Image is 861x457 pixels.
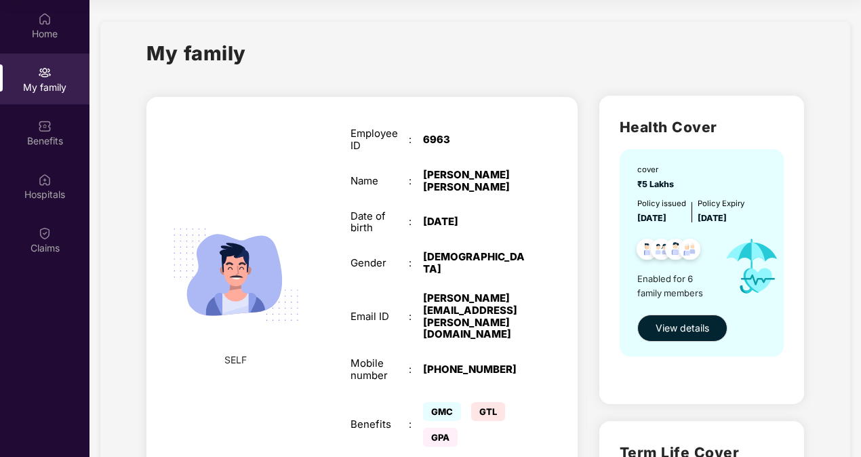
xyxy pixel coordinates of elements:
div: [PERSON_NAME][EMAIL_ADDRESS][PERSON_NAME][DOMAIN_NAME] [423,292,525,340]
div: : [409,311,423,323]
div: Policy Expiry [698,198,744,210]
img: svg+xml;base64,PHN2ZyB4bWxucz0iaHR0cDovL3d3dy53My5vcmcvMjAwMC9zdmciIHdpZHRoPSIyMjQiIGhlaWdodD0iMT... [158,197,315,353]
img: svg+xml;base64,PHN2ZyBpZD0iSG9tZSIgeG1sbnM9Imh0dHA6Ly93d3cudzMub3JnLzIwMDAvc3ZnIiB3aWR0aD0iMjAiIG... [38,12,52,26]
img: svg+xml;base64,PHN2ZyB4bWxucz0iaHR0cDovL3d3dy53My5vcmcvMjAwMC9zdmciIHdpZHRoPSI0OC45NDMiIGhlaWdodD... [659,235,692,268]
img: svg+xml;base64,PHN2ZyB4bWxucz0iaHR0cDovL3d3dy53My5vcmcvMjAwMC9zdmciIHdpZHRoPSI0OC45NDMiIGhlaWdodD... [673,235,706,268]
button: View details [637,315,727,342]
div: 6963 [423,134,525,146]
div: : [409,216,423,228]
img: svg+xml;base64,PHN2ZyB4bWxucz0iaHR0cDovL3d3dy53My5vcmcvMjAwMC9zdmciIHdpZHRoPSI0OC45NDMiIGhlaWdodD... [630,235,664,268]
span: SELF [224,353,247,367]
h2: Health Cover [620,116,784,138]
div: Mobile number [351,357,409,382]
div: : [409,257,423,269]
span: [DATE] [637,213,666,223]
div: Gender [351,257,409,269]
div: Email ID [351,311,409,323]
h1: My family [146,38,246,68]
span: GPA [423,428,458,447]
span: GMC [423,402,461,421]
div: Benefits [351,418,409,431]
span: View details [656,321,709,336]
div: : [409,418,423,431]
div: [DATE] [423,216,525,228]
div: Date of birth [351,210,409,235]
div: cover [637,164,678,176]
div: [PERSON_NAME] [PERSON_NAME] [423,169,525,193]
img: svg+xml;base64,PHN2ZyBpZD0iQ2xhaW0iIHhtbG5zPSJodHRwOi8vd3d3LnczLm9yZy8yMDAwL3N2ZyIgd2lkdGg9IjIwIi... [38,226,52,240]
div: : [409,134,423,146]
div: [PHONE_NUMBER] [423,363,525,376]
img: svg+xml;base64,PHN2ZyBpZD0iQmVuZWZpdHMiIHhtbG5zPSJodHRwOi8vd3d3LnczLm9yZy8yMDAwL3N2ZyIgd2lkdGg9Ij... [38,119,52,133]
span: ₹5 Lakhs [637,179,678,189]
img: svg+xml;base64,PHN2ZyB4bWxucz0iaHR0cDovL3d3dy53My5vcmcvMjAwMC9zdmciIHdpZHRoPSI0OC45MTUiIGhlaWdodD... [645,235,678,268]
span: [DATE] [698,213,727,223]
div: : [409,175,423,187]
span: GTL [471,402,505,421]
img: svg+xml;base64,PHN2ZyBpZD0iSG9zcGl0YWxzIiB4bWxucz0iaHR0cDovL3d3dy53My5vcmcvMjAwMC9zdmciIHdpZHRoPS... [38,173,52,186]
div: Employee ID [351,127,409,152]
span: Enabled for 6 family members [637,272,714,300]
div: [DEMOGRAPHIC_DATA] [423,251,525,275]
img: icon [714,225,790,308]
div: : [409,363,423,376]
div: Policy issued [637,198,686,210]
img: svg+xml;base64,PHN2ZyB3aWR0aD0iMjAiIGhlaWdodD0iMjAiIHZpZXdCb3g9IjAgMCAyMCAyMCIgZmlsbD0ibm9uZSIgeG... [38,66,52,79]
div: Name [351,175,409,187]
